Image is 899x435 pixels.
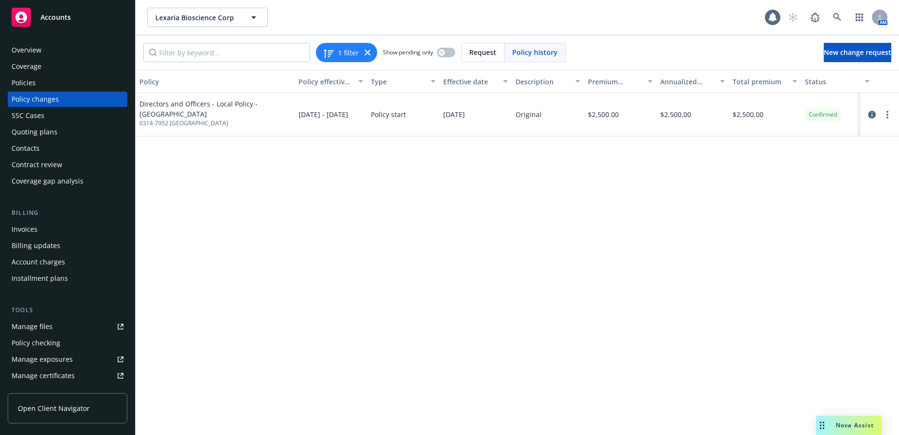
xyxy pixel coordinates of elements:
[516,77,570,87] div: Description
[512,70,584,93] button: Description
[12,319,53,334] div: Manage files
[299,77,353,87] div: Policy effective dates
[8,335,127,351] a: Policy checking
[12,352,73,367] div: Manage exposures
[12,157,62,172] div: Contract review
[8,238,127,253] a: Billing updates
[12,384,60,400] div: Manage claims
[299,109,348,119] span: [DATE] - [DATE]
[816,416,828,435] div: Drag to move
[139,77,291,87] div: Policy
[733,109,763,119] span: $2,500.00
[824,43,891,62] a: New change request
[8,384,127,400] a: Manage claims
[12,173,83,189] div: Coverage gap analysis
[367,70,439,93] button: Type
[8,42,127,58] a: Overview
[816,416,882,435] button: Nova Assist
[12,335,60,351] div: Policy checking
[588,109,619,119] span: $2,500.00
[8,271,127,286] a: Installment plans
[8,368,127,383] a: Manage certificates
[584,70,656,93] button: Premium change
[882,109,893,120] a: more
[12,75,36,91] div: Policies
[729,70,801,93] button: Total premium
[12,59,41,74] div: Coverage
[18,403,90,413] span: Open Client Navigator
[41,13,71,21] span: Accounts
[660,109,691,119] span: $2,500.00
[443,77,497,87] div: Effective date
[8,222,127,237] a: Invoices
[828,8,847,27] a: Search
[824,48,891,57] span: New change request
[8,208,127,218] div: Billing
[8,157,127,172] a: Contract review
[8,59,127,74] a: Coverage
[371,77,425,87] div: Type
[12,108,44,123] div: SSC Cases
[12,271,68,286] div: Installment plans
[783,8,803,27] a: Start snowing
[516,109,542,119] div: Original
[733,77,787,87] div: Total premium
[469,47,496,57] span: Request
[12,42,41,58] div: Overview
[805,77,859,87] div: Status
[383,48,433,56] span: Show pending only
[143,43,310,62] input: Filter by keyword...
[139,99,291,119] span: Directors and Officers - Local Policy - [GEOGRAPHIC_DATA]
[295,70,367,93] button: Policy effective dates
[805,8,825,27] a: Report a Bug
[12,92,59,107] div: Policy changes
[8,108,127,123] a: SSC Cases
[443,109,465,119] span: [DATE]
[439,70,512,93] button: Effective date
[147,8,268,27] button: Lexaria Bioscience Corp
[8,141,127,156] a: Contacts
[512,47,558,57] span: Policy history
[12,141,40,156] div: Contacts
[12,254,65,270] div: Account charges
[8,352,127,367] a: Manage exposures
[8,173,127,189] a: Coverage gap analysis
[8,319,127,334] a: Manage files
[850,8,869,27] a: Switch app
[155,13,239,23] span: Lexaria Bioscience Corp
[660,77,714,87] div: Annualized total premium change
[836,421,874,429] span: Nova Assist
[8,305,127,315] div: Tools
[8,254,127,270] a: Account charges
[801,70,873,93] button: Status
[588,77,642,87] div: Premium change
[12,238,60,253] div: Billing updates
[8,4,127,31] a: Accounts
[136,70,295,93] button: Policy
[866,109,878,120] a: circleInformation
[656,70,729,93] button: Annualized total premium change
[12,124,57,140] div: Quoting plans
[338,48,359,58] span: 1 filter
[12,368,75,383] div: Manage certificates
[371,109,406,119] span: Policy start
[12,222,38,237] div: Invoices
[809,110,837,119] span: Confirmed
[8,75,127,91] a: Policies
[8,124,127,140] a: Quoting plans
[8,92,127,107] a: Policy changes
[139,119,291,128] span: 0314-7952 [GEOGRAPHIC_DATA]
